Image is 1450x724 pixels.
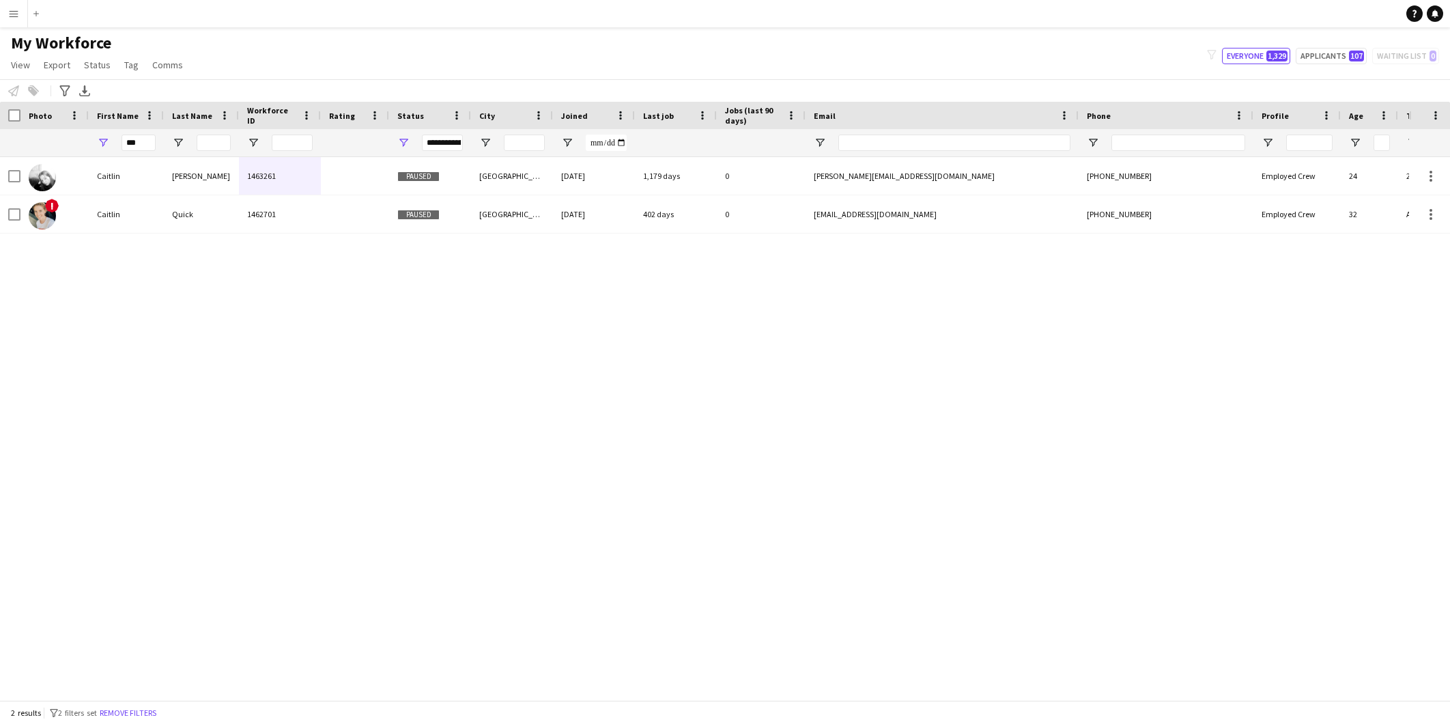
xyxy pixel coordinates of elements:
[717,157,806,195] div: 0
[29,111,52,121] span: Photo
[122,135,156,151] input: First Name Filter Input
[814,137,826,149] button: Open Filter Menu
[1087,137,1099,149] button: Open Filter Menu
[479,111,495,121] span: City
[397,137,410,149] button: Open Filter Menu
[504,135,545,151] input: City Filter Input
[717,195,806,233] div: 0
[838,135,1070,151] input: Email Filter Input
[471,195,553,233] div: [GEOGRAPHIC_DATA]
[164,157,239,195] div: [PERSON_NAME]
[1406,111,1425,121] span: Tags
[643,111,674,121] span: Last job
[45,199,59,212] span: !
[1349,137,1361,149] button: Open Filter Menu
[164,195,239,233] div: Quick
[29,164,56,191] img: Caitlin Mitchell
[239,157,321,195] div: 1463261
[806,195,1079,233] div: [EMAIL_ADDRESS][DOMAIN_NAME]
[1296,48,1367,64] button: Applicants107
[247,105,296,126] span: Workforce ID
[1253,157,1341,195] div: Employed Crew
[479,137,492,149] button: Open Filter Menu
[553,157,635,195] div: [DATE]
[44,59,70,71] span: Export
[58,708,97,718] span: 2 filters set
[124,59,139,71] span: Tag
[76,83,93,99] app-action-btn: Export XLSX
[247,137,259,149] button: Open Filter Menu
[239,195,321,233] div: 1462701
[1286,135,1333,151] input: Profile Filter Input
[57,83,73,99] app-action-btn: Advanced filters
[84,59,111,71] span: Status
[1262,137,1274,149] button: Open Filter Menu
[79,56,116,74] a: Status
[197,135,231,151] input: Last Name Filter Input
[172,137,184,149] button: Open Filter Menu
[635,195,717,233] div: 402 days
[1079,195,1253,233] div: [PHONE_NUMBER]
[152,59,183,71] span: Comms
[561,111,588,121] span: Joined
[97,706,159,721] button: Remove filters
[725,105,781,126] span: Jobs (last 90 days)
[397,111,424,121] span: Status
[1341,195,1398,233] div: 32
[11,33,111,53] span: My Workforce
[89,157,164,195] div: Caitlin
[172,111,212,121] span: Last Name
[272,135,313,151] input: Workforce ID Filter Input
[553,195,635,233] div: [DATE]
[97,137,109,149] button: Open Filter Menu
[97,111,139,121] span: First Name
[806,157,1079,195] div: [PERSON_NAME][EMAIL_ADDRESS][DOMAIN_NAME]
[89,195,164,233] div: Caitlin
[1222,48,1290,64] button: Everyone1,329
[1111,135,1245,151] input: Phone Filter Input
[1253,195,1341,233] div: Employed Crew
[5,56,35,74] a: View
[1262,111,1289,121] span: Profile
[1349,111,1363,121] span: Age
[561,137,573,149] button: Open Filter Menu
[119,56,144,74] a: Tag
[635,157,717,195] div: 1,179 days
[329,111,355,121] span: Rating
[1374,135,1390,151] input: Age Filter Input
[1079,157,1253,195] div: [PHONE_NUMBER]
[471,157,553,195] div: [GEOGRAPHIC_DATA]
[147,56,188,74] a: Comms
[397,210,440,220] span: Paused
[397,171,440,182] span: Paused
[29,202,56,229] img: Caitlin Quick
[1406,137,1419,149] button: Open Filter Menu
[1349,51,1364,61] span: 107
[38,56,76,74] a: Export
[1266,51,1288,61] span: 1,329
[1087,111,1111,121] span: Phone
[1341,157,1398,195] div: 24
[586,135,627,151] input: Joined Filter Input
[814,111,836,121] span: Email
[11,59,30,71] span: View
